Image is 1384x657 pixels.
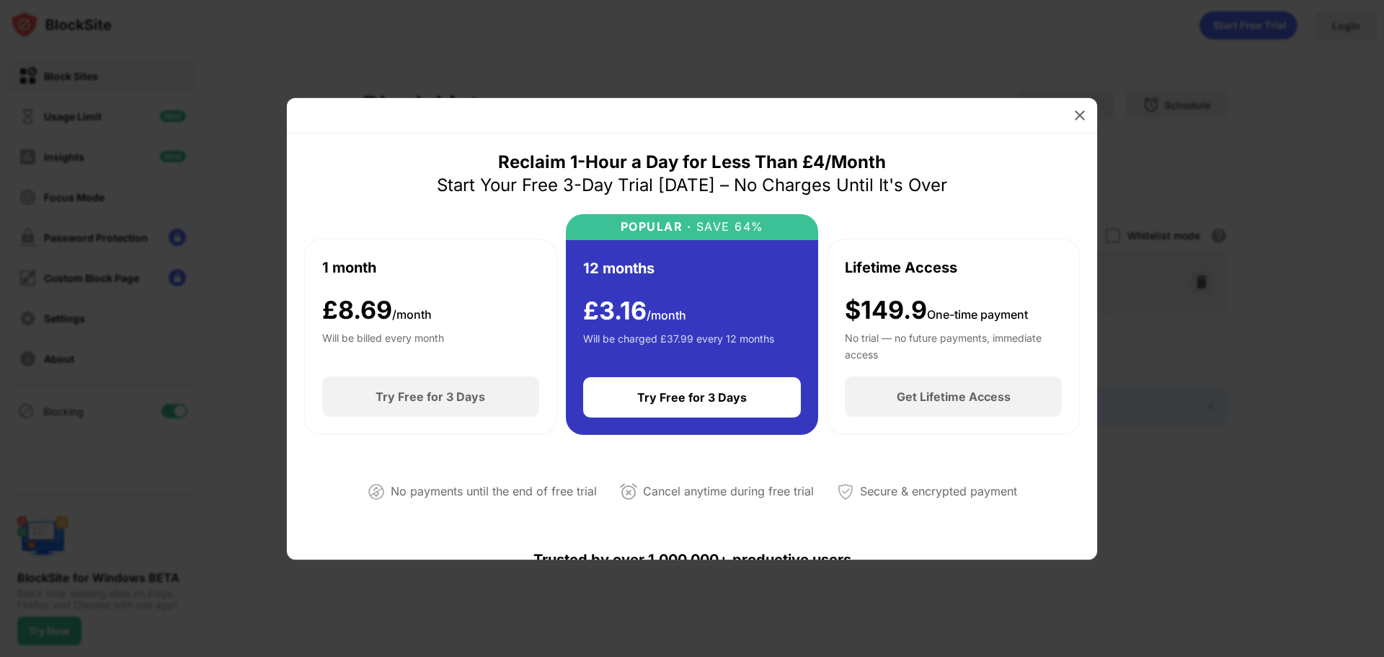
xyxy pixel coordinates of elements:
[368,483,385,501] img: not-paying
[391,481,597,502] div: No payments until the end of free trial
[691,220,764,234] div: SAVE 64%
[637,390,747,405] div: Try Free for 3 Days
[621,220,692,234] div: POPULAR ·
[583,331,774,360] div: Will be charged £37.99 every 12 months
[837,483,854,501] img: secured-payment
[620,483,637,501] img: cancel-anytime
[860,481,1017,502] div: Secure & encrypted payment
[647,308,686,322] span: /month
[845,296,1028,325] div: $149.9
[392,307,432,322] span: /month
[322,257,376,278] div: 1 month
[897,389,1011,404] div: Get Lifetime Access
[498,151,886,174] div: Reclaim 1-Hour a Day for Less Than £4/Month
[583,257,655,279] div: 12 months
[583,296,686,326] div: £ 3.16
[437,174,947,197] div: Start Your Free 3-Day Trial [DATE] – No Charges Until It's Over
[845,257,957,278] div: Lifetime Access
[643,481,814,502] div: Cancel anytime during free trial
[304,525,1080,594] div: Trusted by over 1,000,000+ productive users
[927,307,1028,322] span: One-time payment
[845,330,1062,359] div: No trial — no future payments, immediate access
[376,389,485,404] div: Try Free for 3 Days
[322,330,444,359] div: Will be billed every month
[322,296,432,325] div: £ 8.69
